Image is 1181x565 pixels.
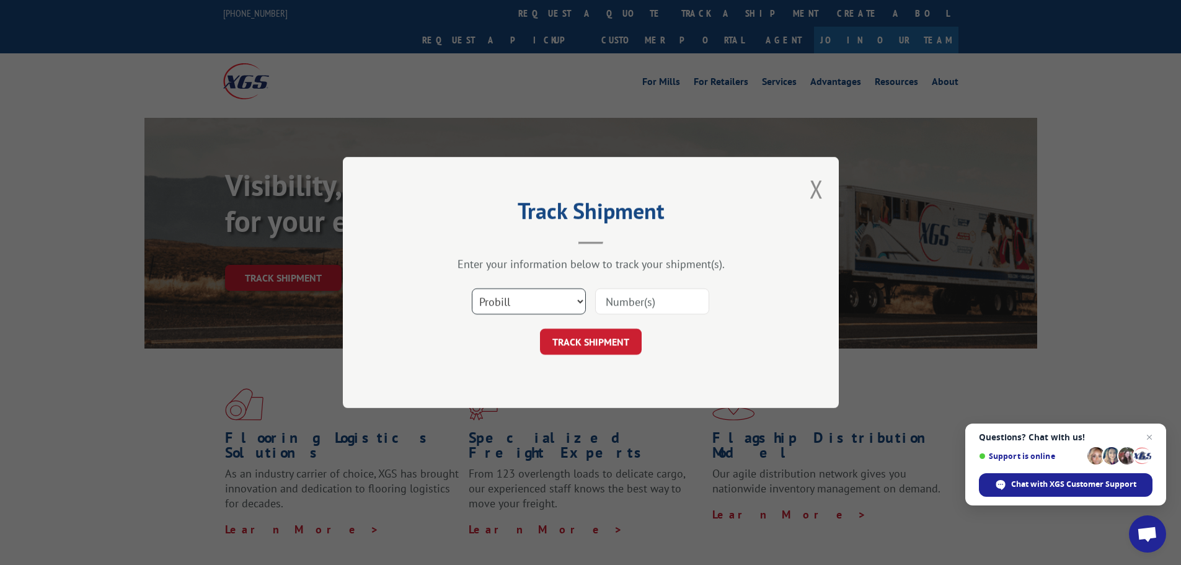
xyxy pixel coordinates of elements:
[405,257,777,271] div: Enter your information below to track your shipment(s).
[979,432,1152,442] span: Questions? Chat with us!
[979,452,1083,461] span: Support is online
[810,172,823,205] button: Close modal
[1129,515,1166,553] div: Open chat
[1142,430,1157,445] span: Close chat
[405,202,777,226] h2: Track Shipment
[540,329,642,355] button: TRACK SHIPMENT
[979,473,1152,497] div: Chat with XGS Customer Support
[1011,479,1136,490] span: Chat with XGS Customer Support
[595,288,709,314] input: Number(s)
